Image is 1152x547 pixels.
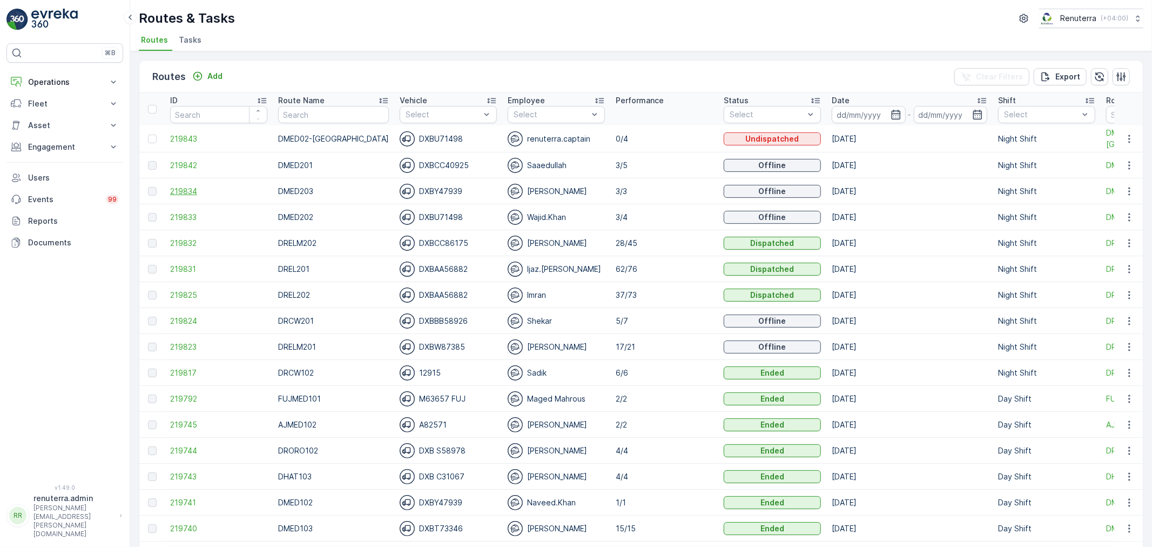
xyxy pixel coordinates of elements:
[508,417,523,432] img: svg%3e
[148,343,157,351] div: Toggle Row Selected
[179,35,201,45] span: Tasks
[148,472,157,481] div: Toggle Row Selected
[400,95,427,106] p: Vehicle
[908,108,912,121] p: -
[400,288,497,303] div: DXBAA56882
[6,493,123,538] button: RRrenuterra.admin[PERSON_NAME][EMAIL_ADDRESS][PERSON_NAME][DOMAIN_NAME]
[610,360,718,386] td: 6/6
[273,334,394,360] td: DRELM201
[148,421,157,429] div: Toggle Row Selected
[746,134,799,144] p: Undispatched
[730,109,804,120] p: Select
[993,490,1101,516] td: Day Shift
[724,522,821,535] button: Ended
[508,469,605,484] div: [PERSON_NAME]
[508,469,523,484] img: svg%3e
[170,368,267,378] span: 219817
[724,95,749,106] p: Status
[148,524,157,533] div: Toggle Row Selected
[610,256,718,282] td: 62/76
[400,391,415,406] img: svg%3e
[826,308,993,334] td: [DATE]
[170,523,267,534] span: 219740
[610,178,718,204] td: 3/3
[751,290,794,301] p: Dispatched
[1039,9,1143,28] button: Renuterra(+04:00)
[826,230,993,256] td: [DATE]
[28,142,102,152] p: Engagement
[826,334,993,360] td: [DATE]
[9,507,26,524] div: RR
[33,493,114,504] p: renuterra.admin
[760,393,784,404] p: Ended
[508,521,523,536] img: svg%3e
[508,184,605,199] div: [PERSON_NAME]
[400,288,415,303] img: svg%3e
[278,106,389,123] input: Search
[826,412,993,438] td: [DATE]
[170,393,267,404] span: 219792
[508,158,523,173] img: svg%3e
[993,230,1101,256] td: Night Shift
[610,334,718,360] td: 17/21
[508,210,605,225] div: Wajid.Khan
[954,68,1029,85] button: Clear Filters
[914,106,988,123] input: dd/mm/yyyy
[6,189,123,210] a: Events99
[826,152,993,178] td: [DATE]
[610,230,718,256] td: 28/45
[170,497,267,508] a: 219741
[610,308,718,334] td: 5/7
[6,9,28,30] img: logo
[826,360,993,386] td: [DATE]
[170,212,267,223] a: 219833
[170,419,267,430] a: 219745
[406,109,480,120] p: Select
[273,256,394,282] td: DREL201
[508,262,605,277] div: Ijaz.[PERSON_NAME]
[273,516,394,542] td: DMED103
[751,238,794,249] p: Dispatched
[993,360,1101,386] td: Night Shift
[610,386,718,412] td: 2/2
[28,77,102,88] p: Operations
[826,125,993,152] td: [DATE]
[826,464,993,490] td: [DATE]
[28,237,119,248] p: Documents
[170,290,267,301] a: 219825
[508,313,523,329] img: svg%3e
[508,131,523,146] img: svg%3e
[759,316,786,326] p: Offline
[760,471,784,482] p: Ended
[993,308,1101,334] td: Night Shift
[170,445,267,456] a: 219744
[826,204,993,230] td: [DATE]
[148,395,157,403] div: Toggle Row Selected
[170,186,267,197] span: 219834
[826,438,993,464] td: [DATE]
[400,184,497,199] div: DXBY47939
[400,236,497,251] div: DXBCC86175
[148,291,157,299] div: Toggle Row Selected
[508,391,523,406] img: svg%3e
[724,159,821,172] button: Offline
[170,106,267,123] input: Search
[6,210,123,232] a: Reports
[724,211,821,224] button: Offline
[826,282,993,308] td: [DATE]
[139,10,235,27] p: Routes & Tasks
[1101,14,1128,23] p: ( +04:00 )
[508,391,605,406] div: Maged Mahrous
[1055,71,1080,82] p: Export
[993,438,1101,464] td: Day Shift
[508,443,523,458] img: svg%3e
[610,412,718,438] td: 2/2
[400,443,415,458] img: svg%3e
[273,412,394,438] td: AJMED102
[724,132,821,145] button: Undispatched
[400,469,497,484] div: DXB C31067
[400,184,415,199] img: svg%3e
